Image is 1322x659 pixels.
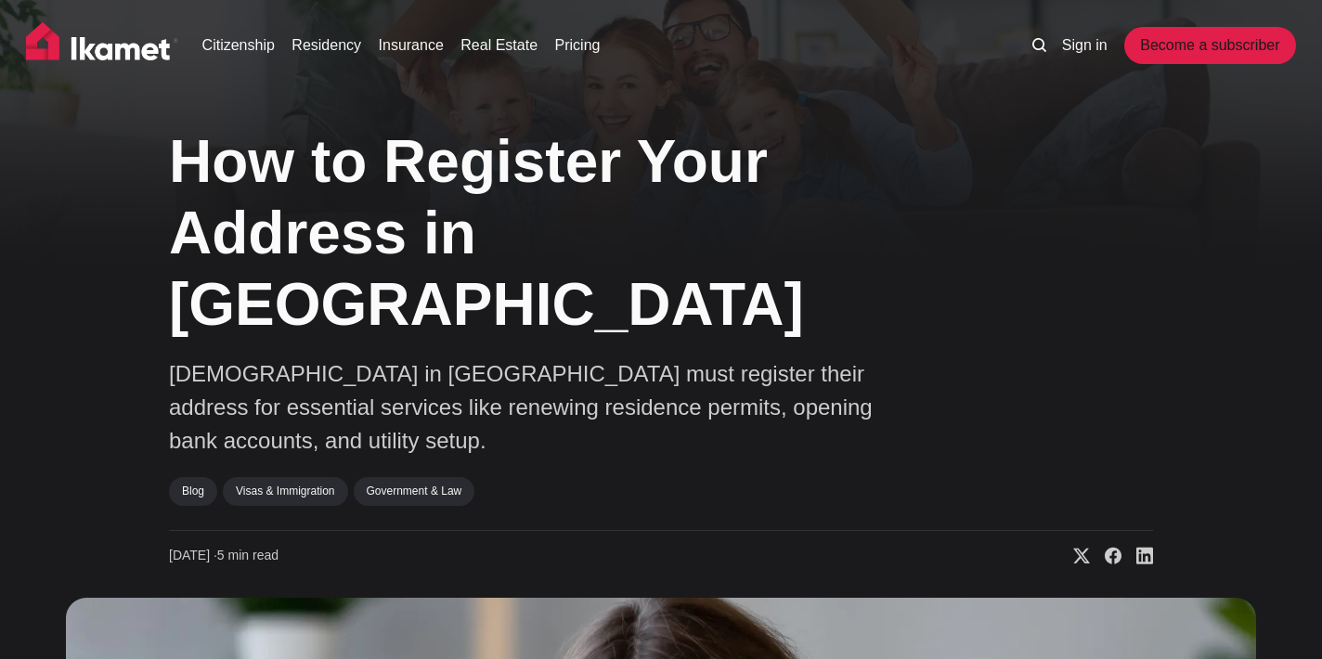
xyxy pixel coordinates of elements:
[555,34,601,57] a: Pricing
[169,126,949,340] h1: How to Register Your Address in [GEOGRAPHIC_DATA]
[202,34,275,57] a: Citizenship
[1121,547,1153,565] a: Share on Linkedin
[1124,27,1295,64] a: Become a subscriber
[169,477,217,505] a: Blog
[169,547,279,565] time: 5 min read
[1058,547,1090,565] a: Share on X
[223,477,347,505] a: Visas & Immigration
[354,477,475,505] a: Government & Law
[169,548,217,562] span: [DATE] ∙
[379,34,444,57] a: Insurance
[169,357,893,458] p: [DEMOGRAPHIC_DATA] in [GEOGRAPHIC_DATA] must register their address for essential services like r...
[26,22,178,69] img: Ikamet home
[1090,547,1121,565] a: Share on Facebook
[292,34,361,57] a: Residency
[460,34,538,57] a: Real Estate
[1062,34,1108,57] a: Sign in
